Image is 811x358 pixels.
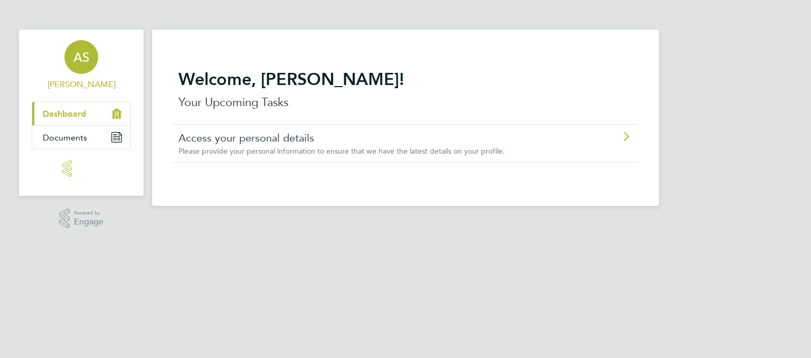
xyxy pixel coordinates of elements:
[74,209,103,218] span: Powered by
[74,218,103,227] span: Engage
[43,133,87,143] span: Documents
[62,160,100,177] img: engage-logo-retina.png
[19,30,144,196] nav: Main navigation
[32,126,130,149] a: Documents
[43,109,86,119] span: Dashboard
[178,94,633,111] p: Your Upcoming Tasks
[178,146,505,156] span: Please provide your personal information to ensure that we have the latest details on your profile.
[32,102,130,125] a: Dashboard
[178,69,633,90] h2: Welcome, [PERSON_NAME]!
[73,50,89,64] span: AS
[32,78,131,91] span: Asvene Sekar
[178,131,573,145] a: Access your personal details
[32,40,131,91] a: AS[PERSON_NAME]
[32,160,131,177] a: Go to home page
[59,209,104,229] a: Powered byEngage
